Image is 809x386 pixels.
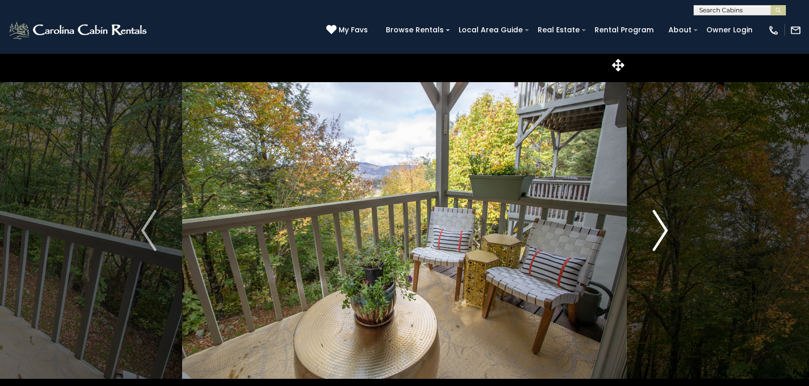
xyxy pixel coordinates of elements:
[141,210,156,251] img: arrow
[8,20,150,41] img: White-1-2.png
[663,22,697,38] a: About
[768,25,779,36] img: phone-regular-white.png
[790,25,801,36] img: mail-regular-white.png
[453,22,528,38] a: Local Area Guide
[339,25,368,35] span: My Favs
[589,22,659,38] a: Rental Program
[532,22,585,38] a: Real Estate
[653,210,668,251] img: arrow
[701,22,758,38] a: Owner Login
[326,25,370,36] a: My Favs
[381,22,449,38] a: Browse Rentals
